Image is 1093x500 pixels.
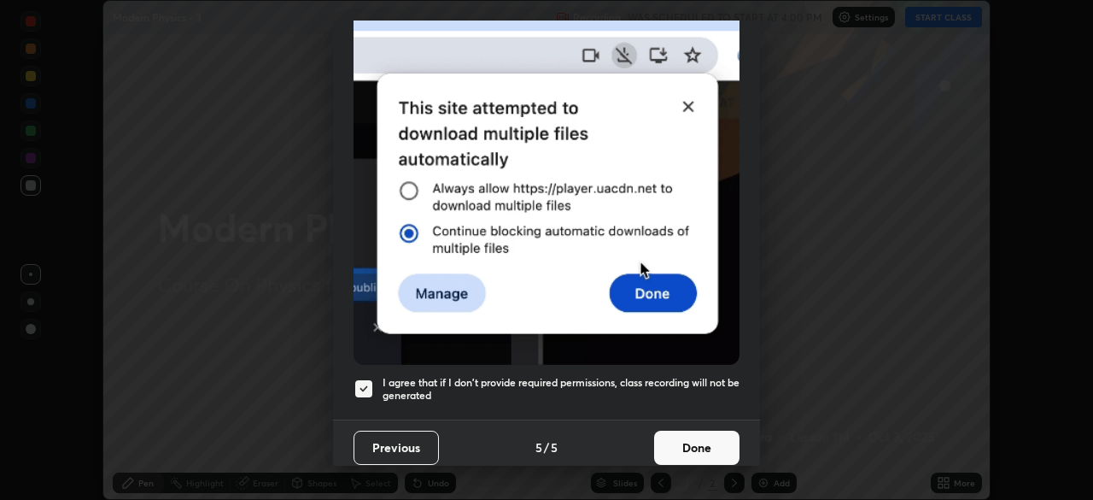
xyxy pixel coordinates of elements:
button: Done [654,431,739,465]
h4: 5 [551,438,558,456]
h5: I agree that if I don't provide required permissions, class recording will not be generated [383,376,739,403]
h4: 5 [535,438,542,456]
button: Previous [354,431,439,465]
h4: / [544,438,549,456]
